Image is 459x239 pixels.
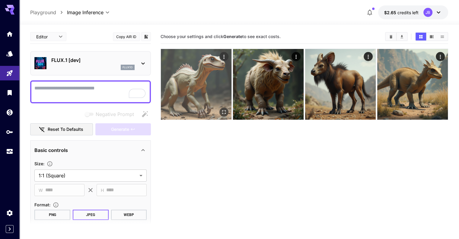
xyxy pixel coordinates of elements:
[34,147,68,154] p: Basic controls
[6,209,13,217] div: Settings
[223,34,242,39] b: Generate
[44,161,55,167] button: Adjust the dimensions of the generated image by specifying its width and height in pixels, or sel...
[397,33,407,40] button: Download All
[34,143,147,157] div: Basic controls
[305,49,376,120] img: 9k=
[426,33,437,40] button: Show media in video view
[377,49,448,120] img: 2Q==
[161,49,231,120] img: Z
[416,33,426,40] button: Show media in grid view
[233,49,304,120] img: 2Q==
[397,10,419,15] span: credits left
[364,52,373,61] div: Actions
[6,128,13,136] div: API Keys
[123,65,133,69] p: flux1d
[6,50,13,57] div: Models
[143,33,149,40] button: Add to library
[384,9,419,16] div: $2.65037
[34,54,147,73] div: FLUX.1 [dev]flux1d
[67,9,104,16] span: Image Inference
[415,32,448,41] div: Show media in grid viewShow media in video viewShow media in list view
[96,111,134,118] span: Negative Prompt
[386,33,396,40] button: Clear All
[36,34,55,40] span: Editor
[385,32,408,41] div: Clear AllDownload All
[378,5,448,19] button: $2.65037JB
[84,110,139,118] span: Negative prompts are not compatible with the selected model.
[73,210,109,220] button: JPEG
[6,108,13,116] div: Wallet
[111,210,147,220] button: WEBP
[219,108,228,117] div: Open in fullscreen
[39,172,137,179] span: 1:1 (Square)
[101,187,104,194] span: H
[437,33,448,40] button: Show media in list view
[30,123,93,136] button: Reset to defaults
[436,52,445,61] div: Actions
[219,52,228,61] div: Actions
[6,225,14,233] button: Expand sidebar
[6,30,13,38] div: Home
[39,187,43,194] span: W
[30,9,67,16] nav: breadcrumb
[51,57,135,64] p: FLUX.1 [dev]
[6,69,13,77] div: Playground
[423,8,432,17] div: JB
[34,85,147,99] textarea: To enrich screen reader interactions, please activate Accessibility in Grammarly extension settings
[34,161,44,166] span: Size :
[50,202,61,208] button: Choose the file format for the output image.
[34,210,70,220] button: PNG
[6,148,13,155] div: Usage
[30,9,56,16] a: Playground
[161,34,280,39] span: Choose your settings and click to see exact costs.
[292,52,301,61] div: Actions
[384,10,397,15] span: $2.65
[6,89,13,96] div: Library
[113,32,140,41] button: Copy AIR ID
[34,202,50,207] span: Format :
